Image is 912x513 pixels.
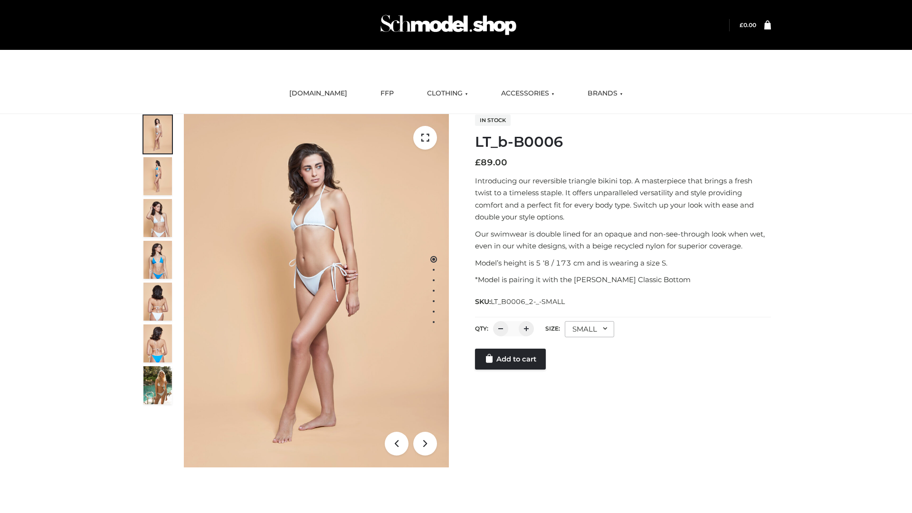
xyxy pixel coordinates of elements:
img: Arieltop_CloudNine_AzureSky2.jpg [143,366,172,404]
label: Size: [545,325,560,332]
span: LT_B0006_2-_-SMALL [491,297,565,306]
label: QTY: [475,325,488,332]
bdi: 0.00 [740,21,756,28]
img: ArielClassicBikiniTop_CloudNine_AzureSky_OW114ECO_8-scaled.jpg [143,324,172,362]
span: SKU: [475,296,566,307]
img: Schmodel Admin 964 [377,6,520,44]
a: BRANDS [580,83,630,104]
img: ArielClassicBikiniTop_CloudNine_AzureSky_OW114ECO_7-scaled.jpg [143,283,172,321]
div: SMALL [565,321,614,337]
a: Add to cart [475,349,546,370]
img: ArielClassicBikiniTop_CloudNine_AzureSky_OW114ECO_1 [184,114,449,467]
h1: LT_b-B0006 [475,133,771,151]
span: In stock [475,114,511,126]
a: FFP [373,83,401,104]
p: *Model is pairing it with the [PERSON_NAME] Classic Bottom [475,274,771,286]
a: ACCESSORIES [494,83,561,104]
a: [DOMAIN_NAME] [282,83,354,104]
a: £0.00 [740,21,756,28]
bdi: 89.00 [475,157,507,168]
span: £ [475,157,481,168]
p: Model’s height is 5 ‘8 / 173 cm and is wearing a size S. [475,257,771,269]
img: ArielClassicBikiniTop_CloudNine_AzureSky_OW114ECO_1-scaled.jpg [143,115,172,153]
p: Our swimwear is double lined for an opaque and non-see-through look when wet, even in our white d... [475,228,771,252]
img: ArielClassicBikiniTop_CloudNine_AzureSky_OW114ECO_2-scaled.jpg [143,157,172,195]
img: ArielClassicBikiniTop_CloudNine_AzureSky_OW114ECO_4-scaled.jpg [143,241,172,279]
img: ArielClassicBikiniTop_CloudNine_AzureSky_OW114ECO_3-scaled.jpg [143,199,172,237]
span: £ [740,21,743,28]
a: CLOTHING [420,83,475,104]
p: Introducing our reversible triangle bikini top. A masterpiece that brings a fresh twist to a time... [475,175,771,223]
